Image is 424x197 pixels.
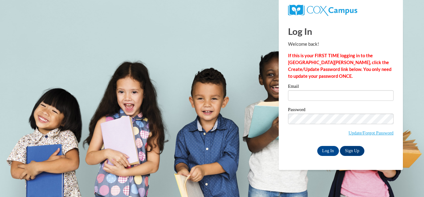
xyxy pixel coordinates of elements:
[288,7,357,12] a: COX Campus
[349,130,394,135] a: Update/Forgot Password
[317,146,339,156] input: Log In
[288,107,394,114] label: Password
[340,146,364,156] a: Sign Up
[288,53,391,79] strong: If this is your FIRST TIME logging in to the [GEOGRAPHIC_DATA][PERSON_NAME], click the Create/Upd...
[288,25,394,38] h1: Log In
[288,84,394,90] label: Email
[288,5,357,16] img: COX Campus
[288,41,394,48] p: Welcome back!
